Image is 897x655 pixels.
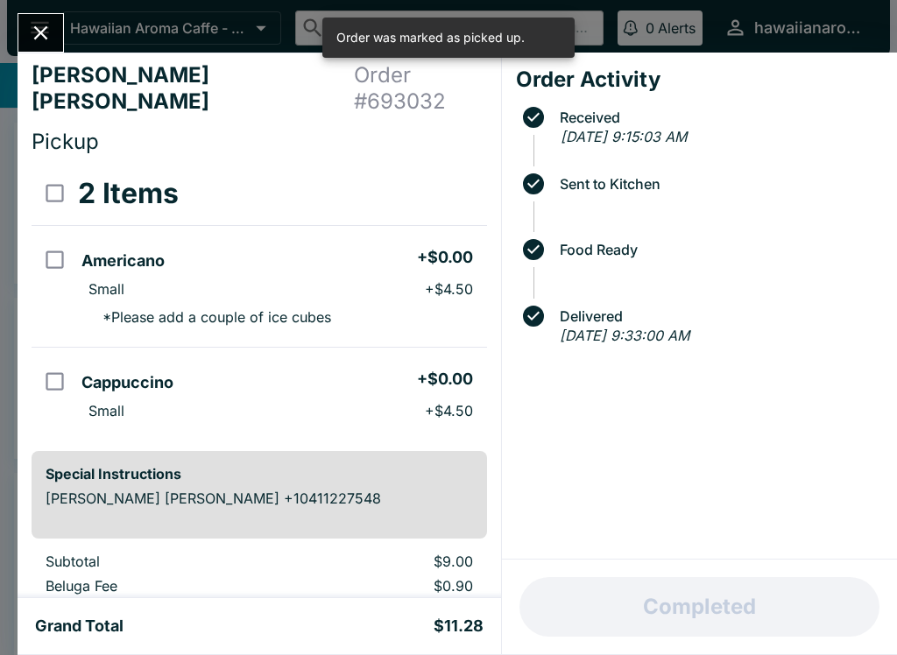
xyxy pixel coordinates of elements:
[561,128,687,145] em: [DATE] 9:15:03 AM
[551,176,883,192] span: Sent to Kitchen
[46,489,473,507] p: [PERSON_NAME] [PERSON_NAME] +10411227548
[417,247,473,268] h5: + $0.00
[434,616,484,637] h5: $11.28
[560,327,689,344] em: [DATE] 9:33:00 AM
[88,402,124,419] p: Small
[32,162,487,437] table: orders table
[425,402,473,419] p: + $4.50
[46,465,473,482] h6: Special Instructions
[425,280,473,298] p: + $4.50
[314,577,473,595] p: $0.90
[551,308,883,324] span: Delivered
[81,372,173,393] h5: Cappuccino
[551,242,883,257] span: Food Ready
[46,577,286,595] p: Beluga Fee
[32,129,99,154] span: Pickup
[46,553,286,570] p: Subtotal
[35,616,124,637] h5: Grand Total
[88,280,124,298] p: Small
[88,308,331,326] p: * Please add a couple of ice cubes
[336,23,525,53] div: Order was marked as picked up.
[18,14,63,52] button: Close
[354,62,486,115] h4: Order # 693032
[417,369,473,390] h5: + $0.00
[551,109,883,125] span: Received
[314,553,473,570] p: $9.00
[81,250,165,271] h5: Americano
[32,62,354,115] h4: [PERSON_NAME] [PERSON_NAME]
[516,67,883,93] h4: Order Activity
[78,176,179,211] h3: 2 Items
